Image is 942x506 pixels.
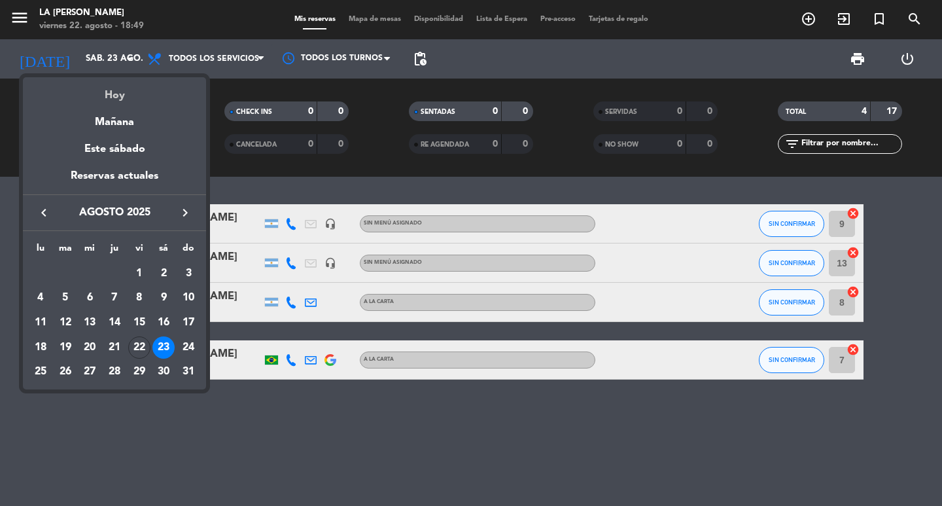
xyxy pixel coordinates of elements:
div: 28 [103,361,126,384]
td: 19 de agosto de 2025 [53,335,78,360]
div: 2 [152,262,175,285]
i: keyboard_arrow_left [36,205,52,221]
div: 27 [78,361,101,384]
td: 6 de agosto de 2025 [77,286,102,311]
td: 25 de agosto de 2025 [28,360,53,385]
td: 22 de agosto de 2025 [127,335,152,360]
div: 4 [29,287,52,309]
div: 17 [177,312,200,334]
td: 23 de agosto de 2025 [152,335,177,360]
th: lunes [28,241,53,261]
th: miércoles [77,241,102,261]
td: 29 de agosto de 2025 [127,360,152,385]
td: 16 de agosto de 2025 [152,310,177,335]
button: keyboard_arrow_left [32,204,56,221]
div: 29 [128,361,150,384]
div: 11 [29,312,52,334]
div: 19 [54,336,77,359]
td: 28 de agosto de 2025 [102,360,127,385]
div: 22 [128,336,150,359]
div: 6 [78,287,101,309]
div: 18 [29,336,52,359]
i: keyboard_arrow_right [177,205,193,221]
div: 25 [29,361,52,384]
div: 14 [103,312,126,334]
td: 5 de agosto de 2025 [53,286,78,311]
td: 12 de agosto de 2025 [53,310,78,335]
td: 11 de agosto de 2025 [28,310,53,335]
td: 10 de agosto de 2025 [176,286,201,311]
span: agosto 2025 [56,204,173,221]
td: 13 de agosto de 2025 [77,310,102,335]
div: 1 [128,262,150,285]
div: 24 [177,336,200,359]
td: 31 de agosto de 2025 [176,360,201,385]
div: Mañana [23,104,206,131]
div: 16 [152,312,175,334]
th: sábado [152,241,177,261]
div: 26 [54,361,77,384]
th: domingo [176,241,201,261]
div: 23 [152,336,175,359]
th: jueves [102,241,127,261]
div: 30 [152,361,175,384]
td: 9 de agosto de 2025 [152,286,177,311]
div: 12 [54,312,77,334]
div: 21 [103,336,126,359]
td: 4 de agosto de 2025 [28,286,53,311]
div: 20 [78,336,101,359]
div: 10 [177,287,200,309]
div: Hoy [23,77,206,104]
td: 18 de agosto de 2025 [28,335,53,360]
td: 21 de agosto de 2025 [102,335,127,360]
div: 9 [152,287,175,309]
td: AGO. [28,261,127,286]
td: 15 de agosto de 2025 [127,310,152,335]
div: Este sábado [23,131,206,168]
td: 26 de agosto de 2025 [53,360,78,385]
td: 2 de agosto de 2025 [152,261,177,286]
td: 3 de agosto de 2025 [176,261,201,286]
td: 20 de agosto de 2025 [77,335,102,360]
div: Reservas actuales [23,168,206,194]
td: 17 de agosto de 2025 [176,310,201,335]
div: 31 [177,361,200,384]
td: 24 de agosto de 2025 [176,335,201,360]
button: keyboard_arrow_right [173,204,197,221]
td: 30 de agosto de 2025 [152,360,177,385]
td: 7 de agosto de 2025 [102,286,127,311]
div: 7 [103,287,126,309]
div: 13 [78,312,101,334]
div: 3 [177,262,200,285]
th: viernes [127,241,152,261]
th: martes [53,241,78,261]
div: 8 [128,287,150,309]
td: 8 de agosto de 2025 [127,286,152,311]
td: 14 de agosto de 2025 [102,310,127,335]
td: 1 de agosto de 2025 [127,261,152,286]
td: 27 de agosto de 2025 [77,360,102,385]
div: 15 [128,312,150,334]
div: 5 [54,287,77,309]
